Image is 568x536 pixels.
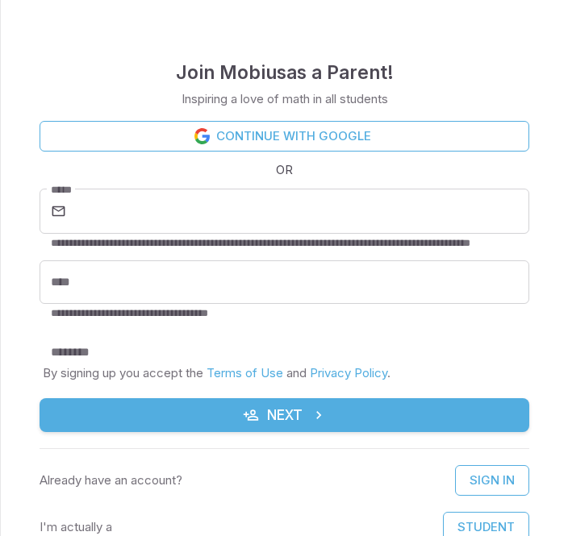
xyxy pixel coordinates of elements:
[40,398,529,432] button: Next
[176,58,394,87] h4: Join Mobius as a Parent !
[40,472,182,489] p: Already have an account?
[43,364,526,382] p: By signing up you accept the and .
[40,518,112,536] p: I'm actually a
[272,161,297,179] span: OR
[310,365,387,380] a: Privacy Policy
[455,465,529,496] a: Sign In
[207,365,283,380] a: Terms of Use
[182,90,388,108] p: Inspiring a love of math in all students
[40,121,529,152] a: Continue with Google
